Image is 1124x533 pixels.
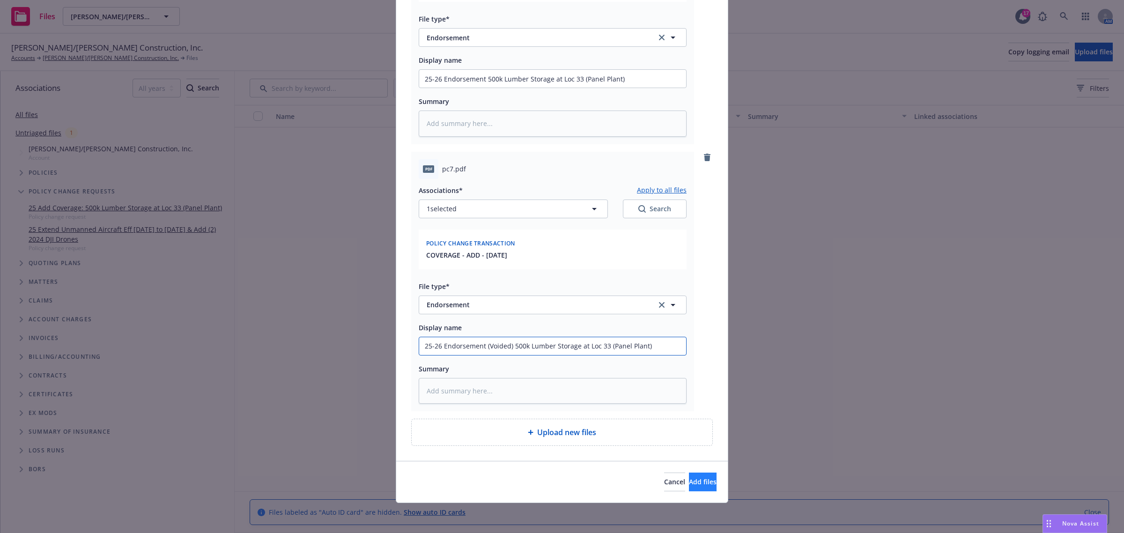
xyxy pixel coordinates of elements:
[702,152,713,163] a: remove
[419,364,449,373] span: Summary
[419,323,462,332] span: Display name
[419,28,687,47] button: Endorsementclear selection
[419,296,687,314] button: Endorsementclear selection
[427,204,457,214] span: 1 selected
[419,56,462,65] span: Display name
[419,15,450,23] span: File type*
[427,300,643,310] span: Endorsement
[426,239,515,247] span: Policy change transaction
[689,473,717,491] button: Add files
[423,165,434,172] span: pdf
[1062,519,1099,527] span: Nova Assist
[411,419,713,446] div: Upload new files
[664,473,685,491] button: Cancel
[419,186,463,195] span: Associations*
[623,200,687,218] button: SearchSearch
[419,200,608,218] button: 1selected
[419,282,450,291] span: File type*
[656,299,667,311] a: clear selection
[427,33,643,43] span: Endorsement
[1043,514,1107,533] button: Nova Assist
[656,32,667,43] a: clear selection
[1043,515,1055,533] div: Drag to move
[419,97,449,106] span: Summary
[419,70,686,88] input: Add display name here...
[638,204,671,214] div: Search
[664,477,685,486] span: Cancel
[637,185,687,196] button: Apply to all files
[638,205,646,213] svg: Search
[689,477,717,486] span: Add files
[426,250,507,260] button: COVERAGE - ADD - [DATE]
[442,164,466,174] span: pc7.pdf
[419,337,686,355] input: Add display name here...
[537,427,596,438] span: Upload new files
